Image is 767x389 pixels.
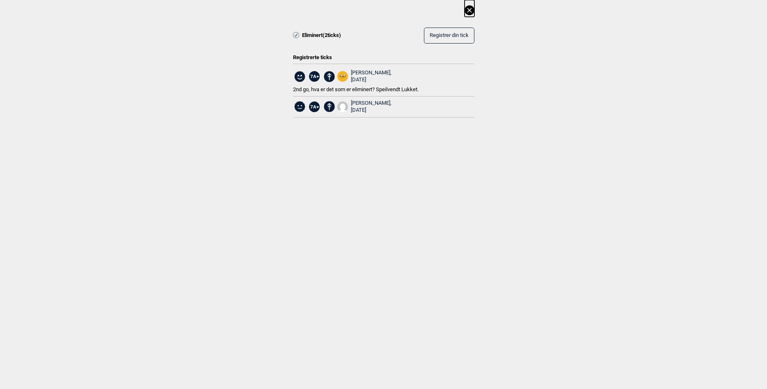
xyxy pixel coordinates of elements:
a: User fallback1[PERSON_NAME], [DATE] [337,100,392,114]
a: Jake square[PERSON_NAME], [DATE] [337,69,392,83]
span: 2nd go, hva er det som er eliminert? Speilvendt Lukket. [293,86,419,92]
div: [DATE] [351,107,392,114]
img: User fallback1 [337,101,348,112]
div: Registrerte ticks [293,49,474,61]
div: [DATE] [351,76,392,83]
span: 7A+ [309,101,320,112]
span: Registrer din tick [430,32,469,39]
button: Registrer din tick [424,28,474,44]
span: Eliminert ( 2 ticks) [302,32,341,39]
img: Jake square [337,71,348,82]
span: 7A+ [309,71,320,82]
div: [PERSON_NAME], [351,69,392,83]
div: [PERSON_NAME], [351,100,392,114]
